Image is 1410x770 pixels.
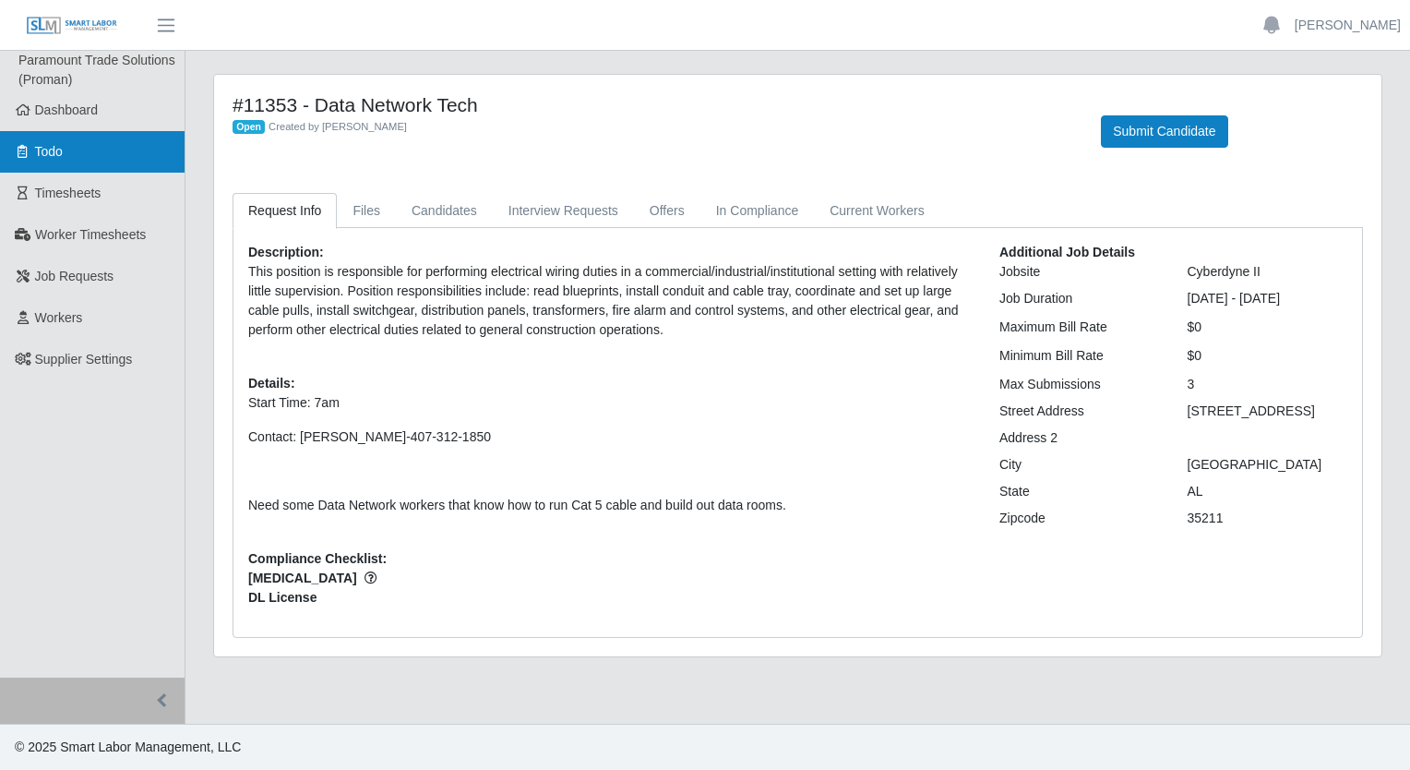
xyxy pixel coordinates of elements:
[1174,346,1362,366] div: $0
[248,588,972,608] span: DL License
[1101,115,1227,148] button: Submit Candidate
[986,318,1174,337] div: Maximum Bill Rate
[233,93,1073,116] h4: #11353 - Data Network Tech
[248,569,972,588] span: [MEDICAL_DATA]
[248,427,972,447] p: Contact: [PERSON_NAME]-407-312-1850
[986,509,1174,528] div: Zipcode
[26,16,118,36] img: SLM Logo
[700,193,815,229] a: In Compliance
[35,227,146,242] span: Worker Timesheets
[493,193,634,229] a: Interview Requests
[1174,318,1362,337] div: $0
[1174,482,1362,501] div: AL
[1174,455,1362,475] div: [GEOGRAPHIC_DATA]
[986,428,1174,448] div: Address 2
[35,352,133,367] span: Supplier Settings
[233,193,337,229] a: Request Info
[814,193,939,229] a: Current Workers
[248,376,295,391] b: Details:
[15,740,241,754] span: © 2025 Smart Labor Management, LLC
[269,121,407,132] span: Created by [PERSON_NAME]
[986,402,1174,421] div: Street Address
[986,482,1174,501] div: State
[248,551,387,566] b: Compliance Checklist:
[986,455,1174,475] div: City
[248,496,972,515] p: Need some Data Network workers that know how to run Cat 5 cable and build out data rooms.
[1174,262,1362,282] div: Cyberdyne II
[35,269,114,283] span: Job Requests
[1295,16,1401,35] a: [PERSON_NAME]
[1174,402,1362,421] div: [STREET_ADDRESS]
[35,310,83,325] span: Workers
[634,193,700,229] a: Offers
[35,144,63,159] span: Todo
[986,375,1174,394] div: Max Submissions
[986,346,1174,366] div: Minimum Bill Rate
[999,245,1135,259] b: Additional Job Details
[986,289,1174,308] div: Job Duration
[35,186,102,200] span: Timesheets
[986,262,1174,282] div: Jobsite
[248,245,324,259] b: Description:
[248,262,972,340] p: This position is responsible for performing electrical wiring duties in a commercial/industrial/i...
[233,120,265,135] span: Open
[1174,509,1362,528] div: 35211
[337,193,396,229] a: Files
[396,193,493,229] a: Candidates
[1174,375,1362,394] div: 3
[1174,289,1362,308] div: [DATE] - [DATE]
[248,393,972,413] p: Start Time: 7am
[35,102,99,117] span: Dashboard
[18,53,175,87] span: Paramount Trade Solutions (Proman)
